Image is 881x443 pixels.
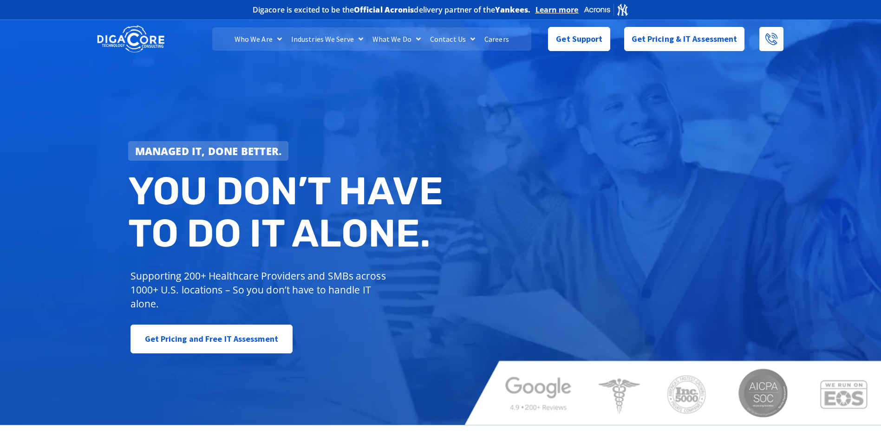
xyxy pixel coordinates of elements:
[548,27,610,51] a: Get Support
[425,27,480,51] a: Contact Us
[495,5,531,15] b: Yankees.
[583,3,629,16] img: Acronis
[287,27,368,51] a: Industries We Serve
[145,330,278,348] span: Get Pricing and Free IT Assessment
[354,5,414,15] b: Official Acronis
[128,170,448,255] h2: You don’t have to do IT alone.
[480,27,514,51] a: Careers
[632,30,737,48] span: Get Pricing & IT Assessment
[135,144,282,158] strong: Managed IT, done better.
[368,27,425,51] a: What We Do
[535,5,579,14] a: Learn more
[253,6,531,13] h2: Digacore is excited to be the delivery partner of the
[212,27,531,51] nav: Menu
[624,27,745,51] a: Get Pricing & IT Assessment
[131,269,390,311] p: Supporting 200+ Healthcare Providers and SMBs across 1000+ U.S. locations – So you don’t have to ...
[556,30,602,48] span: Get Support
[131,325,293,353] a: Get Pricing and Free IT Assessment
[97,25,164,54] img: DigaCore Technology Consulting
[230,27,287,51] a: Who We Are
[128,141,289,161] a: Managed IT, done better.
